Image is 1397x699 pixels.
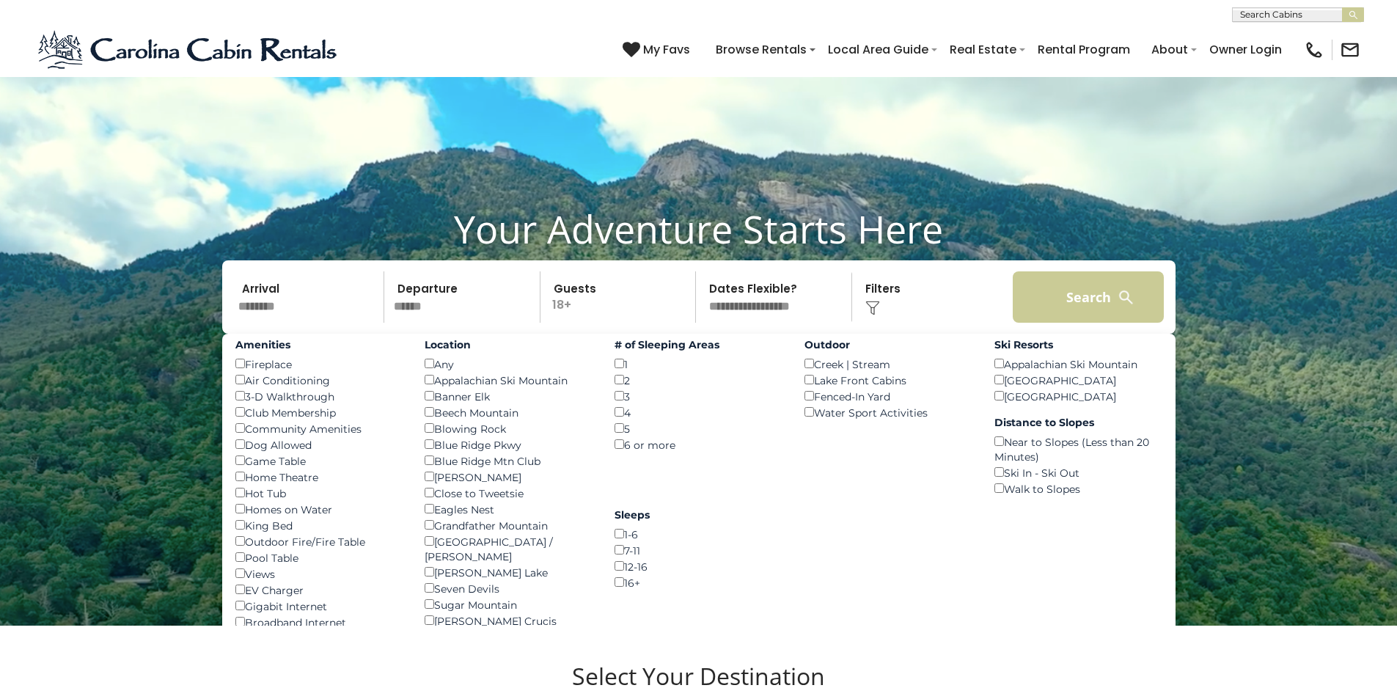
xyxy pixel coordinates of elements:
div: 5 [615,420,782,436]
div: Close to Tweetsie [425,485,593,501]
a: Rental Program [1030,37,1137,62]
div: Any [425,356,593,372]
div: Gigabit Internet [235,598,403,614]
a: Real Estate [942,37,1024,62]
div: [GEOGRAPHIC_DATA] / [PERSON_NAME] [425,533,593,564]
div: Fireplace [235,356,403,372]
div: 3 [615,388,782,404]
a: About [1144,37,1195,62]
span: My Favs [643,40,690,59]
div: Game Table [235,453,403,469]
div: [GEOGRAPHIC_DATA] [994,372,1162,388]
div: EV Charger [235,582,403,598]
div: Dog Allowed [235,436,403,453]
div: Air Conditioning [235,372,403,388]
div: Blowing Rock [425,420,593,436]
h1: Your Adventure Starts Here [11,206,1386,252]
div: Outdoor Fire/Fire Table [235,533,403,549]
div: Views [235,566,403,582]
div: Broadband Internet [235,614,403,630]
div: Blue Ridge Pkwy [425,436,593,453]
label: # of Sleeping Areas [615,337,782,352]
div: 1 [615,356,782,372]
div: Fenced-In Yard [804,388,972,404]
div: 2 [615,372,782,388]
div: Homes on Water [235,501,403,517]
img: phone-regular-black.png [1304,40,1324,60]
div: Seven Devils [425,580,593,596]
div: [GEOGRAPHIC_DATA] [994,388,1162,404]
div: Appalachian Ski Mountain [994,356,1162,372]
div: Banner Elk [425,388,593,404]
a: Local Area Guide [821,37,936,62]
label: Location [425,337,593,352]
a: My Favs [623,40,694,59]
div: Beech Mountain [425,404,593,420]
p: 18+ [545,271,696,323]
button: Search [1013,271,1165,323]
div: Home Theatre [235,469,403,485]
label: Amenities [235,337,403,352]
div: Hot Tub [235,485,403,501]
div: Walk to Slopes [994,480,1162,497]
img: mail-regular-black.png [1340,40,1360,60]
div: 6 or more [615,436,782,453]
div: Eagles Nest [425,501,593,517]
div: 3-D Walkthrough [235,388,403,404]
div: Blue Ridge Mtn Club [425,453,593,469]
div: 12-16 [615,558,782,574]
div: 4 [615,404,782,420]
div: Ski In - Ski Out [994,464,1162,480]
img: search-regular-white.png [1117,288,1135,307]
div: Grandfather Mountain [425,517,593,533]
div: Near to Slopes (Less than 20 Minutes) [994,433,1162,464]
label: Sleeps [615,508,782,522]
div: Community Amenities [235,420,403,436]
div: Water Sport Activities [804,404,972,420]
div: [PERSON_NAME] [425,469,593,485]
div: 16+ [615,574,782,590]
div: 1-6 [615,526,782,542]
div: [PERSON_NAME] Crucis [425,612,593,629]
div: Club Membership [235,404,403,420]
div: 7-11 [615,542,782,558]
div: Sugar Mountain [425,596,593,612]
label: Outdoor [804,337,972,352]
div: Lake Front Cabins [804,372,972,388]
a: Owner Login [1202,37,1289,62]
div: Pool Table [235,549,403,566]
label: Ski Resorts [994,337,1162,352]
a: Browse Rentals [708,37,814,62]
label: Distance to Slopes [994,415,1162,430]
div: [PERSON_NAME] Lake [425,564,593,580]
div: Creek | Stream [804,356,972,372]
img: filter--v1.png [865,301,880,315]
div: Appalachian Ski Mountain [425,372,593,388]
div: King Bed [235,517,403,533]
img: Blue-2.png [37,28,341,72]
